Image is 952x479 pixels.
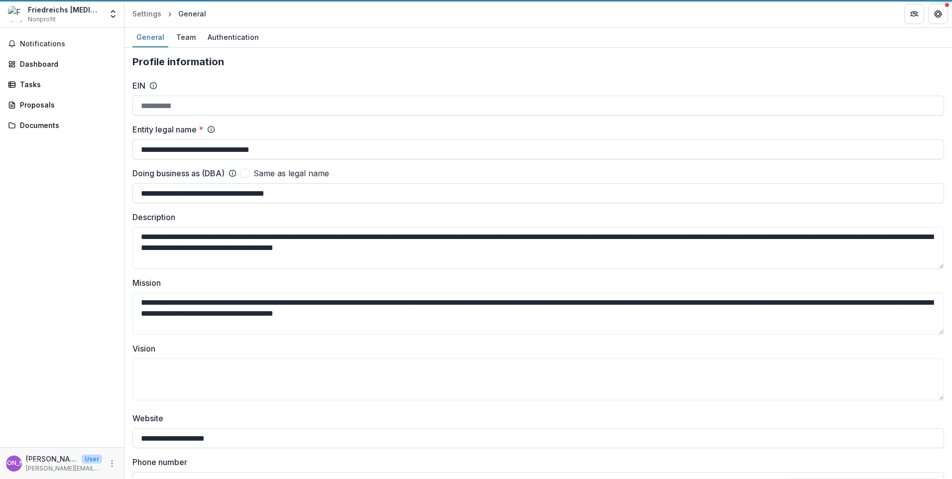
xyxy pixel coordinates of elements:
[132,30,168,44] div: General
[28,15,56,24] span: Nonprofit
[132,343,938,355] label: Vision
[20,120,112,130] div: Documents
[20,59,112,69] div: Dashboard
[132,56,944,68] h2: Profile information
[132,8,161,19] div: Settings
[132,277,938,289] label: Mission
[4,97,120,113] a: Proposals
[106,458,118,470] button: More
[128,6,210,21] nav: breadcrumb
[28,4,102,15] div: Friedreichs [MEDICAL_DATA] Research Alliance
[132,167,225,179] label: Doing business as (DBA)
[8,6,24,22] img: Friedreichs Ataxia Research Alliance
[172,28,200,47] a: Team
[106,4,120,24] button: Open entity switcher
[20,79,112,90] div: Tasks
[82,455,102,464] p: User
[132,123,203,135] label: Entity legal name
[132,412,938,424] label: Website
[172,30,200,44] div: Team
[4,36,120,52] button: Notifications
[20,100,112,110] div: Proposals
[132,80,145,92] label: EIN
[928,4,948,24] button: Get Help
[132,28,168,47] a: General
[4,76,120,93] a: Tasks
[904,4,924,24] button: Partners
[132,211,938,223] label: Description
[26,464,102,473] p: [PERSON_NAME][EMAIL_ADDRESS][PERSON_NAME][DOMAIN_NAME]
[4,56,120,72] a: Dashboard
[26,454,78,464] p: [PERSON_NAME]
[128,6,165,21] a: Settings
[20,40,116,48] span: Notifications
[204,30,263,44] div: Authentication
[132,456,938,468] label: Phone number
[178,8,206,19] div: General
[204,28,263,47] a: Authentication
[253,167,329,179] span: Same as legal name
[4,117,120,133] a: Documents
